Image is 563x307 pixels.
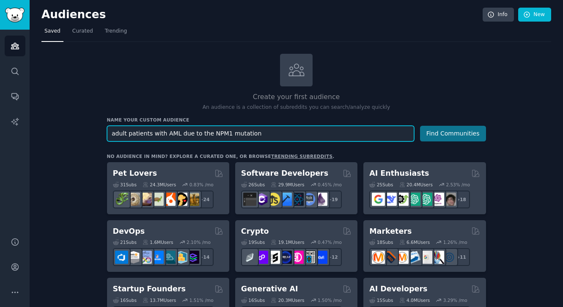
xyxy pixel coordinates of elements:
[243,251,256,264] img: ethfinance
[407,251,420,264] img: Emailmarketing
[369,182,393,188] div: 25 Sub s
[113,226,145,237] h2: DevOps
[314,193,327,206] img: elixir
[267,193,280,206] img: learnjavascript
[443,251,456,264] img: OnlineMarketing
[271,297,304,303] div: 20.3M Users
[324,191,342,208] div: + 19
[271,239,304,245] div: 19.1M Users
[162,193,176,206] img: cockatiel
[241,226,269,237] h2: Crypto
[102,25,130,42] a: Trending
[318,182,342,188] div: 0.45 % /mo
[271,182,304,188] div: 29.9M Users
[143,239,173,245] div: 1.6M Users
[443,193,456,206] img: ArtificalIntelligence
[443,297,467,303] div: 3.29 % /mo
[384,193,397,206] img: DeepSeek
[127,193,140,206] img: ballpython
[113,182,137,188] div: 31 Sub s
[174,251,187,264] img: aws_cdk
[187,239,211,245] div: 2.10 % /mo
[107,104,486,111] p: An audience is a collection of subreddits you can search/analyze quickly
[196,191,214,208] div: + 24
[291,193,304,206] img: reactnative
[241,168,328,179] h2: Software Developers
[241,297,265,303] div: 16 Sub s
[243,193,256,206] img: software
[267,251,280,264] img: ethstaker
[5,8,25,22] img: GummySearch logo
[189,297,214,303] div: 1.51 % /mo
[369,168,429,179] h2: AI Enthusiasts
[324,248,342,266] div: + 12
[113,239,137,245] div: 21 Sub s
[105,28,127,35] span: Trending
[241,239,265,245] div: 19 Sub s
[372,193,385,206] img: GoogleGeminiAI
[318,297,342,303] div: 1.50 % /mo
[431,251,444,264] img: MarketingResearch
[419,193,432,206] img: chatgpt_prompts_
[431,193,444,206] img: OpenAIDev
[384,251,397,264] img: bigseo
[241,284,298,294] h2: Generative AI
[452,248,470,266] div: + 11
[107,153,335,159] div: No audience in mind? Explore a curated one, or browse .
[241,182,265,188] div: 26 Sub s
[369,284,427,294] h2: AI Developers
[291,251,304,264] img: defiblockchain
[107,92,486,102] h2: Create your first audience
[483,8,514,22] a: Info
[407,193,420,206] img: chatgpt_promptDesign
[107,126,414,141] input: Pick a short name, like "Digital Marketers" or "Movie-Goers"
[395,193,409,206] img: AItoolsCatalog
[115,251,128,264] img: azuredevops
[318,239,342,245] div: 0.47 % /mo
[69,25,96,42] a: Curated
[143,182,176,188] div: 24.3M Users
[189,182,214,188] div: 0.83 % /mo
[127,251,140,264] img: AWS_Certified_Experts
[255,193,268,206] img: csharp
[314,251,327,264] img: defi_
[151,251,164,264] img: DevOpsLinks
[399,182,433,188] div: 20.4M Users
[41,25,63,42] a: Saved
[271,154,332,159] a: trending subreddits
[369,226,412,237] h2: Marketers
[196,248,214,266] div: + 14
[302,193,316,206] img: AskComputerScience
[44,28,60,35] span: Saved
[113,168,157,179] h2: Pet Lovers
[41,8,483,22] h2: Audiences
[372,251,385,264] img: content_marketing
[518,8,551,22] a: New
[255,251,268,264] img: 0xPolygon
[139,193,152,206] img: leopardgeckos
[419,251,432,264] img: googleads
[443,239,467,245] div: 1.26 % /mo
[279,193,292,206] img: iOSProgramming
[139,251,152,264] img: Docker_DevOps
[162,251,176,264] img: platformengineering
[279,251,292,264] img: web3
[174,193,187,206] img: PetAdvice
[186,193,199,206] img: dogbreed
[399,297,430,303] div: 4.0M Users
[369,239,393,245] div: 18 Sub s
[446,182,470,188] div: 2.53 % /mo
[399,239,430,245] div: 6.6M Users
[113,284,186,294] h2: Startup Founders
[186,251,199,264] img: PlatformEngineers
[452,191,470,208] div: + 18
[115,193,128,206] img: herpetology
[107,117,486,123] h3: Name your custom audience
[143,297,176,303] div: 13.7M Users
[302,251,316,264] img: CryptoNews
[151,193,164,206] img: turtle
[113,297,137,303] div: 16 Sub s
[420,126,486,141] button: Find Communities
[395,251,409,264] img: AskMarketing
[369,297,393,303] div: 15 Sub s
